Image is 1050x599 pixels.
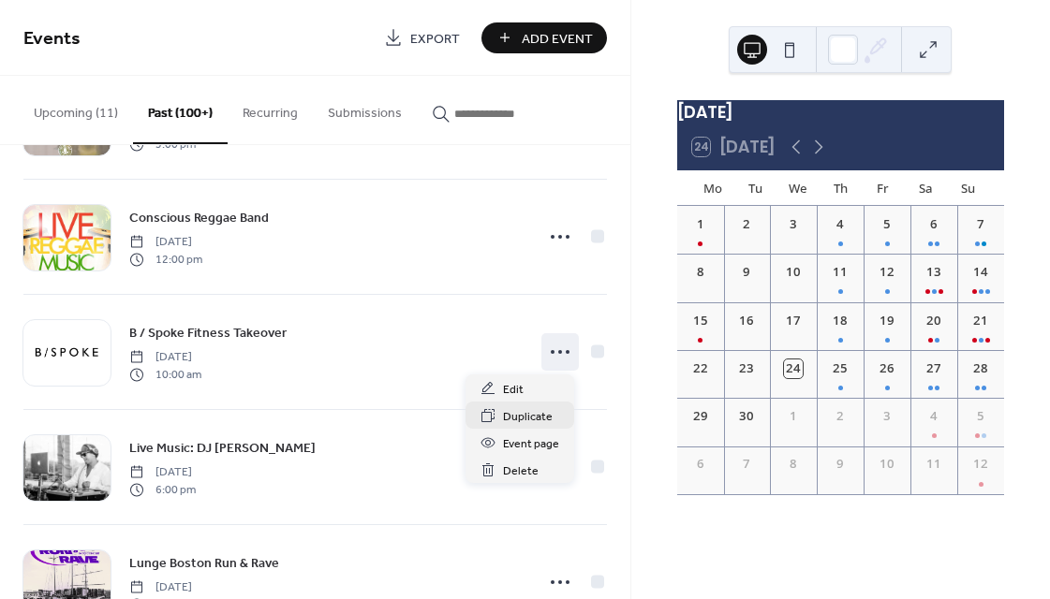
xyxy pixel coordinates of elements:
[784,215,803,234] div: 3
[831,455,850,474] div: 9
[23,21,81,57] span: Events
[820,170,862,206] div: Th
[971,407,990,426] div: 5
[878,359,896,378] div: 26
[971,312,990,330] div: 21
[831,312,850,330] div: 18
[831,359,850,378] div: 25
[878,455,896,474] div: 10
[784,455,803,474] div: 8
[971,359,990,378] div: 28
[738,359,757,378] div: 23
[129,349,201,366] span: [DATE]
[784,359,803,378] div: 24
[129,481,196,498] span: 6:00 pm
[677,100,1004,124] div: [DATE]
[924,215,943,234] div: 6
[370,22,474,53] a: Export
[503,380,524,400] span: Edit
[129,324,287,343] span: B / Spoke Fitness Takeover
[924,263,943,282] div: 13
[129,209,269,228] span: Conscious Reggae Band
[129,322,287,343] a: B / Spoke Fitness Takeover
[19,76,133,142] button: Upcoming (11)
[129,251,202,268] span: 12:00 pm
[831,407,850,426] div: 2
[691,359,710,378] div: 22
[691,407,710,426] div: 29
[228,76,313,142] button: Recurring
[481,22,607,53] button: Add Event
[129,437,316,459] a: Live Music: DJ [PERSON_NAME]
[947,170,989,206] div: Su
[691,263,710,282] div: 8
[129,579,202,596] span: [DATE]
[971,455,990,474] div: 12
[503,407,553,427] span: Duplicate
[924,359,943,378] div: 27
[313,76,417,142] button: Submissions
[503,434,559,454] span: Event page
[734,170,776,206] div: Tu
[971,263,990,282] div: 14
[522,29,593,49] span: Add Event
[129,554,279,574] span: Lunge Boston Run & Rave
[784,312,803,330] div: 17
[129,207,269,228] a: Conscious Reggae Band
[738,455,757,474] div: 7
[924,407,943,426] div: 4
[878,407,896,426] div: 3
[738,263,757,282] div: 9
[410,29,460,49] span: Export
[738,215,757,234] div: 2
[129,366,201,383] span: 10:00 am
[831,215,850,234] div: 4
[862,170,904,206] div: Fr
[831,263,850,282] div: 11
[776,170,819,206] div: We
[129,136,196,153] span: 3:00 pm
[692,170,734,206] div: Mo
[878,263,896,282] div: 12
[924,455,943,474] div: 11
[904,170,946,206] div: Sa
[503,461,539,481] span: Delete
[129,439,316,459] span: Live Music: DJ [PERSON_NAME]
[878,215,896,234] div: 5
[691,215,710,234] div: 1
[129,234,202,251] span: [DATE]
[878,312,896,330] div: 19
[691,312,710,330] div: 15
[133,76,228,144] button: Past (100+)
[738,312,757,330] div: 16
[738,407,757,426] div: 30
[784,407,803,426] div: 1
[129,552,279,574] a: Lunge Boston Run & Rave
[691,455,710,474] div: 6
[971,215,990,234] div: 7
[129,464,196,481] span: [DATE]
[784,263,803,282] div: 10
[924,312,943,330] div: 20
